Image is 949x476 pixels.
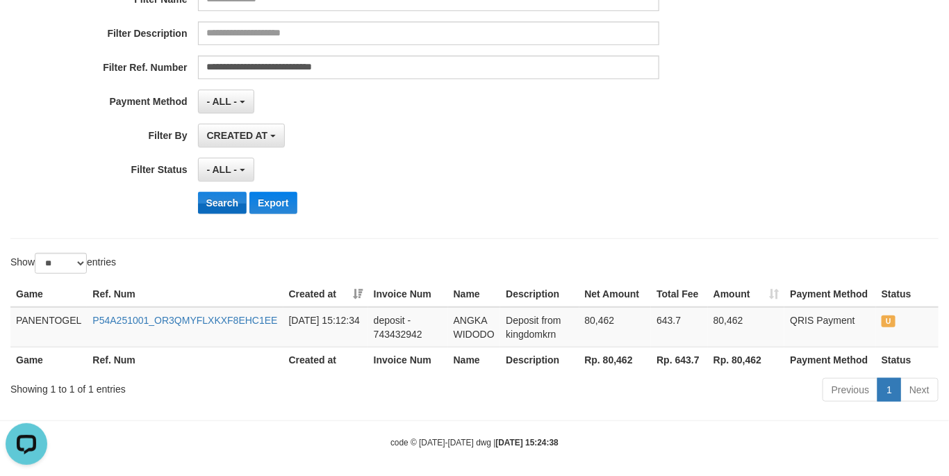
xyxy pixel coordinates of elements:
th: Rp. 643.7 [651,347,708,372]
th: Total Fee [651,281,708,307]
span: CREATED AT [207,130,268,141]
small: code © [DATE]-[DATE] dwg | [390,438,559,448]
th: Game [10,347,87,372]
th: Created at: activate to sort column ascending [283,281,368,307]
button: Search [198,192,247,214]
th: Rp. 80,462 [708,347,785,372]
div: Showing 1 to 1 of 1 entries [10,377,385,396]
th: Rp. 80,462 [579,347,652,372]
span: - ALL - [207,96,238,107]
th: Payment Method [784,347,875,372]
td: 80,462 [708,307,785,347]
th: Name [448,347,501,372]
strong: [DATE] 15:24:38 [496,438,559,448]
a: P54A251001_OR3QMYFLXKXF8EHC1EE [92,315,277,326]
label: Show entries [10,253,116,274]
th: Invoice Num [368,281,448,307]
td: PANENTOGEL [10,307,87,347]
td: QRIS Payment [784,307,875,347]
th: Amount: activate to sort column ascending [708,281,785,307]
th: Name [448,281,501,307]
select: Showentries [35,253,87,274]
td: deposit - 743432942 [368,307,448,347]
a: Previous [823,378,878,402]
th: Created at [283,347,368,372]
td: ANGKA WIDODO [448,307,501,347]
th: Status [876,281,939,307]
button: Open LiveChat chat widget [6,6,47,47]
th: Payment Method [784,281,875,307]
th: Description [500,281,579,307]
th: Game [10,281,87,307]
th: Invoice Num [368,347,448,372]
td: 80,462 [579,307,652,347]
td: [DATE] 15:12:34 [283,307,368,347]
td: 643.7 [651,307,708,347]
button: CREATED AT [198,124,286,147]
span: - ALL - [207,164,238,175]
th: Description [500,347,579,372]
span: UNPAID [882,315,896,327]
th: Net Amount [579,281,652,307]
button: Export [249,192,297,214]
a: Next [900,378,939,402]
th: Ref. Num [87,347,283,372]
th: Ref. Num [87,281,283,307]
td: Deposit from kingdomkrn [500,307,579,347]
button: - ALL - [198,158,254,181]
button: - ALL - [198,90,254,113]
th: Status [876,347,939,372]
a: 1 [877,378,901,402]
